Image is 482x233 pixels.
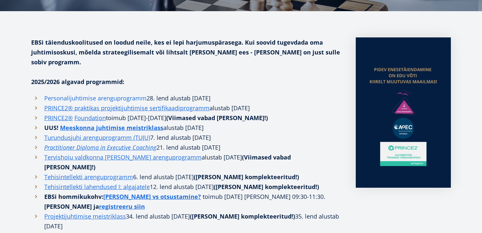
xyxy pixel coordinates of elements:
strong: ([PERSON_NAME] komplekteeritud!) [194,173,299,181]
a: Foundation [74,113,106,123]
li: toimub [DATE] [PERSON_NAME] 09:30-11:30. [31,192,343,211]
a: PRINCE2® praktikas projektijuhtimise sertifikaadiprogramm [44,103,210,113]
a: Meeskonna juhtimise meistriklass [60,123,163,133]
strong: EBSi täienduskoolitused on loodud neile, kes ei lepi harjumuspärasega. Kui soovid tugevdada oma j... [31,38,340,66]
a: Projektijuhtimise meistriklass [44,211,126,221]
li: toimub [DATE]-[DATE] [31,113,343,123]
strong: EBSi hommikukohv: [44,193,203,201]
li: 34. lend alustab [DATE] 35. lend alustab [DATE] [31,211,343,231]
a: Tervishoiu valdkonna [PERSON_NAME] arenguprogramm [44,152,202,162]
i: 21 [156,143,163,151]
a: Turundusjuhi arenguprogramm (TUJU) [44,133,150,142]
a: PRINCE2 [44,113,68,123]
li: alustab [DATE] [31,123,343,133]
a: registreeru siin [99,201,145,211]
li: alustab [DATE] [31,152,343,172]
a: Tehisintellekti arenguprogramm [44,172,133,182]
li: alustab [DATE] [31,103,343,113]
em: Practitioner Diploma in Executive Coaching [44,143,156,151]
strong: ([PERSON_NAME] komplekteeritud!) [190,212,295,220]
li: 6. lend alustab [DATE] [31,172,343,182]
strong: [PERSON_NAME] ja [44,202,145,210]
a: [PERSON_NAME] vs otsustamine? [103,192,201,201]
li: 28. lend alustab [DATE] [31,93,343,103]
strong: UUS! [44,124,58,132]
a: Practitioner Diploma in Executive Coaching [44,142,156,152]
strong: 2025/2026 algavad programmid: [31,78,124,86]
a: Tehisintellekti lahendused I: algajatele [44,182,150,192]
li: 7. lend alustab [DATE] [31,133,343,142]
strong: ([PERSON_NAME] komplekteeritud!) [214,183,319,191]
li: . lend alustab [DATE] [31,142,343,152]
a: ® [68,113,73,123]
strong: Meeskonna juhtimise meistriklass [60,124,163,132]
li: 12. lend alustab [DATE] [31,182,343,192]
a: Personalijuhtimise arenguprogramm [44,93,147,103]
strong: (Viimased vabad [PERSON_NAME]!) [166,114,268,122]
